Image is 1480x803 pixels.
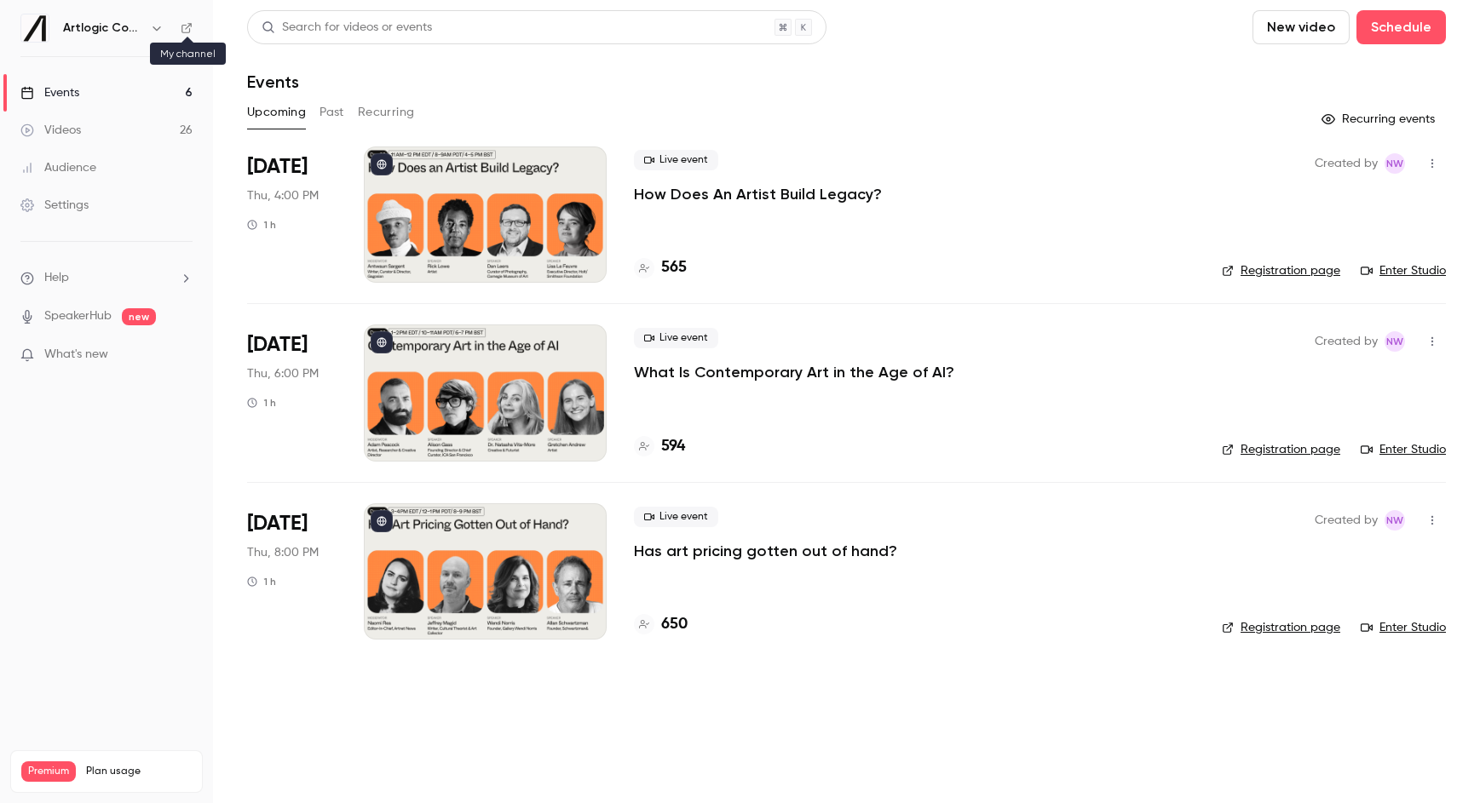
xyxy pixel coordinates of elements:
[247,331,308,358] span: [DATE]
[262,19,432,37] div: Search for videos or events
[634,362,954,382] a: What Is Contemporary Art in the Age of AI?
[247,218,276,232] div: 1 h
[247,396,276,410] div: 1 h
[1314,106,1446,133] button: Recurring events
[20,159,96,176] div: Audience
[247,99,306,126] button: Upcoming
[634,613,688,636] a: 650
[1361,262,1446,279] a: Enter Studio
[634,507,718,527] span: Live event
[247,544,319,561] span: Thu, 8:00 PM
[86,765,192,778] span: Plan usage
[634,435,685,458] a: 594
[247,510,308,537] span: [DATE]
[1385,510,1405,531] span: Natasha Whiffin
[21,14,49,42] img: Artlogic Connect 2025
[44,269,69,287] span: Help
[1315,153,1378,174] span: Created by
[320,99,344,126] button: Past
[661,256,687,279] h4: 565
[247,365,319,382] span: Thu, 6:00 PM
[661,613,688,636] h4: 650
[1253,10,1350,44] button: New video
[1222,262,1340,279] a: Registration page
[247,72,299,92] h1: Events
[1222,619,1340,636] a: Registration page
[247,187,319,204] span: Thu, 4:00 PM
[634,328,718,348] span: Live event
[1361,619,1446,636] a: Enter Studio
[20,197,89,214] div: Settings
[358,99,415,126] button: Recurring
[20,269,193,287] li: help-dropdown-opener
[661,435,685,458] h4: 594
[20,122,81,139] div: Videos
[44,346,108,364] span: What's new
[122,308,156,325] span: new
[1385,331,1405,352] span: Natasha Whiffin
[634,541,897,561] a: Has art pricing gotten out of hand?
[172,347,193,363] iframe: Noticeable Trigger
[1315,331,1378,352] span: Created by
[634,150,718,170] span: Live event
[1386,510,1403,531] span: NW
[634,184,882,204] a: How Does An Artist Build Legacy?
[1385,153,1405,174] span: Natasha Whiffin
[247,575,276,588] div: 1 h
[634,256,687,279] a: 565
[63,20,143,37] h6: Artlogic Connect 2025
[44,307,112,325] a: SpeakerHub
[247,146,337,283] div: Sep 18 Thu, 4:00 PM (Europe/London)
[1356,10,1446,44] button: Schedule
[247,153,308,181] span: [DATE]
[1386,153,1403,174] span: NW
[1386,331,1403,352] span: NW
[21,761,76,782] span: Premium
[20,84,79,101] div: Events
[1315,510,1378,531] span: Created by
[247,324,337,461] div: Sep 18 Thu, 6:00 PM (Europe/London)
[1361,441,1446,458] a: Enter Studio
[1222,441,1340,458] a: Registration page
[247,503,337,640] div: Sep 18 Thu, 8:00 PM (Europe/London)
